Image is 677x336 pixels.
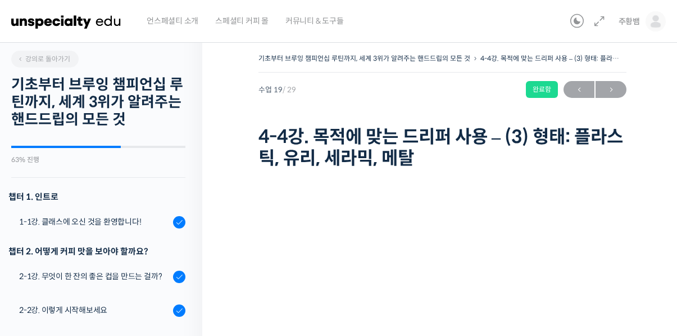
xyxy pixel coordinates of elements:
span: 수업 19 [258,86,296,93]
a: 다음→ [596,81,626,98]
div: 2-1강. 무엇이 한 잔의 좋은 컵을 만드는 걸까? [19,270,170,283]
a: 강의로 돌아가기 [11,51,79,68]
span: → [596,82,626,97]
h3: 챕터 1. 인트로 [8,189,185,204]
h1: 4-4강. 목적에 맞는 드리퍼 사용 – (3) 형태: 플라스틱, 유리, 세라믹, 메탈 [258,126,626,169]
span: / 29 [283,85,296,95]
span: 주황뱀 [619,16,640,26]
a: ←이전 [564,81,594,98]
span: ← [564,82,594,97]
div: 2-2강. 이렇게 시작해보세요 [19,304,170,316]
div: 63% 진행 [11,156,185,163]
h2: 기초부터 브루잉 챔피언십 루틴까지, 세계 3위가 알려주는 핸드드립의 모든 것 [11,76,185,129]
a: 4-4강. 목적에 맞는 드리퍼 사용 – (3) 형태: 플라스틱, 유리, 세라믹, 메탈 [480,54,676,62]
div: 1-1강. 클래스에 오신 것을 환영합니다! [19,216,170,228]
a: 기초부터 브루잉 챔피언십 루틴까지, 세계 3위가 알려주는 핸드드립의 모든 것 [258,54,470,62]
span: 강의로 돌아가기 [17,55,70,63]
div: 완료함 [526,81,558,98]
div: 챕터 2. 어떻게 커피 맛을 보아야 할까요? [8,244,185,259]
